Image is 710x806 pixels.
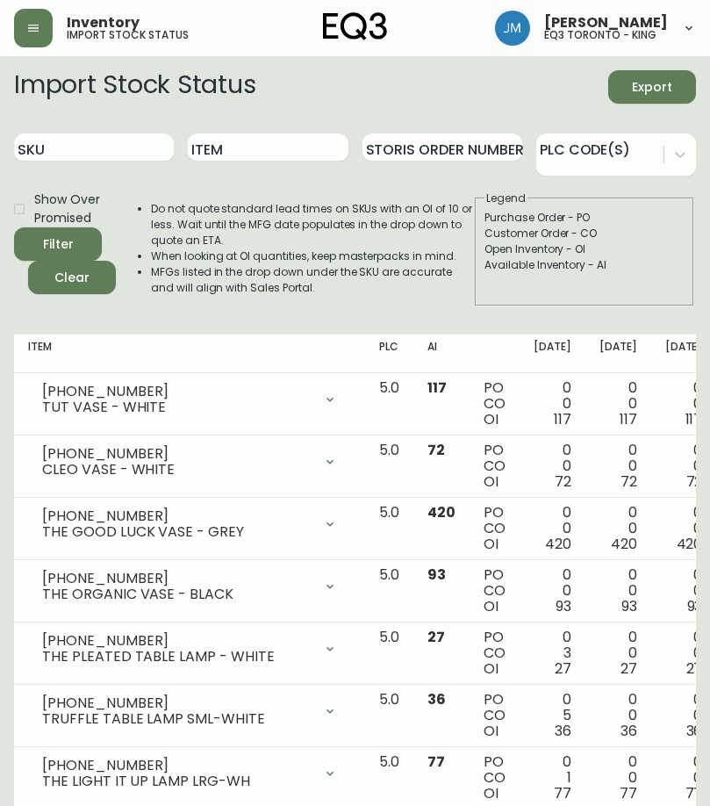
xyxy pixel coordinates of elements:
[365,560,413,622] td: 5.0
[665,567,703,615] div: 0 0
[484,596,498,616] span: OI
[484,409,498,429] span: OI
[484,505,506,552] div: PO CO
[42,267,102,289] span: Clear
[42,462,312,478] div: CLEO VASE - WHITE
[685,783,703,803] span: 77
[484,226,685,241] div: Customer Order - CO
[534,567,571,615] div: 0 0
[544,30,656,40] h5: eq3 toronto - king
[611,534,637,554] span: 420
[365,622,413,685] td: 5.0
[14,70,255,104] h2: Import Stock Status
[365,685,413,747] td: 5.0
[28,505,351,543] div: [PHONE_NUMBER]THE GOOD LUCK VASE - GREY
[686,658,703,679] span: 27
[365,435,413,498] td: 5.0
[599,380,637,428] div: 0 0
[484,692,506,739] div: PO CO
[42,384,312,399] div: [PHONE_NUMBER]
[665,692,703,739] div: 0 0
[42,587,312,602] div: THE ORGANIC VASE - BLACK
[620,658,637,679] span: 27
[685,409,703,429] span: 117
[665,505,703,552] div: 0 0
[534,630,571,677] div: 0 3
[620,721,637,741] span: 36
[620,783,637,803] span: 77
[665,754,703,802] div: 0 0
[556,596,571,616] span: 93
[534,443,571,490] div: 0 0
[677,534,703,554] span: 420
[484,783,498,803] span: OI
[43,234,74,255] div: Filter
[427,752,445,772] span: 77
[427,689,446,709] span: 36
[544,16,668,30] span: [PERSON_NAME]
[484,191,527,206] legend: Legend
[42,524,312,540] div: THE GOOD LUCK VASE - GREY
[28,567,351,606] div: [PHONE_NUMBER]THE ORGANIC VASE - BLACK
[484,630,506,677] div: PO CO
[621,596,637,616] span: 93
[42,571,312,587] div: [PHONE_NUMBER]
[665,380,703,428] div: 0 0
[534,380,571,428] div: 0 0
[484,534,498,554] span: OI
[365,335,413,373] th: PLC
[554,783,571,803] span: 77
[599,692,637,739] div: 0 0
[427,440,445,460] span: 72
[495,11,530,46] img: b88646003a19a9f750de19192e969c24
[555,721,571,741] span: 36
[545,534,571,554] span: 420
[665,443,703,490] div: 0 0
[687,596,703,616] span: 93
[28,692,351,730] div: [PHONE_NUMBER]TRUFFLE TABLE LAMP SML-WHITE
[599,754,637,802] div: 0 0
[365,373,413,435] td: 5.0
[534,505,571,552] div: 0 0
[28,630,351,668] div: [PHONE_NUMBER]THE PLEATED TABLE LAMP - WHITE
[599,505,637,552] div: 0 0
[14,227,102,261] button: Filter
[42,399,312,415] div: TUT VASE - WHITE
[608,70,696,104] button: Export
[151,264,473,296] li: MFGs listed in the drop down under the SKU are accurate and will align with Sales Portal.
[42,633,312,649] div: [PHONE_NUMBER]
[42,774,312,789] div: THE LIGHT IT UP LAMP LRG-WH
[427,378,447,398] span: 117
[484,257,685,273] div: Available Inventory - AI
[484,567,506,615] div: PO CO
[42,446,312,462] div: [PHONE_NUMBER]
[413,335,470,373] th: AI
[34,191,102,227] span: Show Over Promised
[585,335,651,373] th: [DATE]
[427,627,445,647] span: 27
[686,471,703,492] span: 72
[620,409,637,429] span: 117
[427,565,446,585] span: 93
[484,443,506,490] div: PO CO
[67,30,189,40] h5: import stock status
[28,380,351,419] div: [PHONE_NUMBER]TUT VASE - WHITE
[599,567,637,615] div: 0 0
[28,754,351,793] div: [PHONE_NUMBER]THE LIGHT IT UP LAMP LRG-WH
[151,201,473,248] li: Do not quote standard lead times on SKUs with an OI of 10 or less. Wait until the MFG date popula...
[42,758,312,774] div: [PHONE_NUMBER]
[42,695,312,711] div: [PHONE_NUMBER]
[365,498,413,560] td: 5.0
[151,248,473,264] li: When looking at OI quantities, keep masterpacks in mind.
[599,443,637,490] div: 0 0
[555,471,571,492] span: 72
[42,508,312,524] div: [PHONE_NUMBER]
[686,721,703,741] span: 36
[484,658,498,679] span: OI
[67,16,140,30] span: Inventory
[484,241,685,257] div: Open Inventory - OI
[554,409,571,429] span: 117
[42,711,312,727] div: TRUFFLE TABLE LAMP SML-WHITE
[555,658,571,679] span: 27
[484,471,498,492] span: OI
